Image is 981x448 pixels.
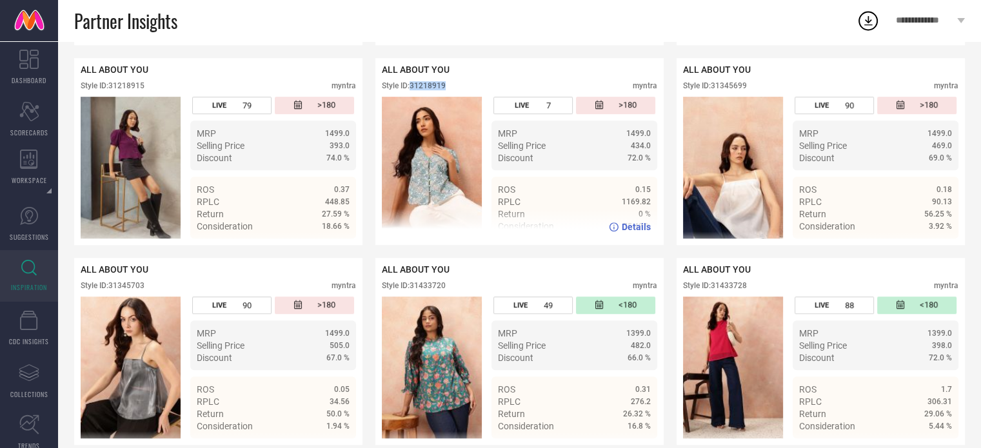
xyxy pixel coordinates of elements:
span: 482.0 [631,341,651,350]
span: MRP [197,128,216,139]
span: 3.92 % [929,222,952,231]
div: myntra [934,81,958,90]
span: Selling Price [197,340,244,351]
span: SUGGESTIONS [10,232,49,242]
span: 434.0 [631,141,651,150]
span: LIVE [815,301,829,309]
span: ROS [197,184,214,195]
span: 1.7 [941,385,952,394]
a: Details [910,244,952,255]
span: COLLECTIONS [10,389,48,399]
span: Consideration [498,421,554,431]
span: Details [622,222,651,232]
div: Style ID: 31218915 [81,81,144,90]
span: 79 [243,101,252,110]
span: >180 [317,100,335,111]
span: 50.0 % [326,409,350,418]
span: INSPIRATION [11,282,47,292]
img: Style preview image [683,297,783,438]
div: Number of days since the style was first listed on the platform [275,97,354,114]
span: Return [197,409,224,419]
span: Return [498,409,525,419]
a: Details [308,244,350,255]
span: 27.59 % [322,209,350,219]
span: Selling Price [799,141,847,151]
span: Details [923,244,952,255]
img: Style preview image [81,97,181,239]
span: 72.0 % [929,353,952,362]
span: Discount [799,353,835,363]
div: Click to view image [683,297,783,438]
span: 1499.0 [626,129,651,138]
span: ALL ABOUT YOU [683,264,751,275]
span: ROS [799,384,817,394]
span: ROS [498,184,515,195]
span: 398.0 [932,341,952,350]
span: 26.32 % [623,409,651,418]
span: Return [799,409,826,419]
span: 1169.82 [622,197,651,206]
span: 448.85 [325,197,350,206]
span: 1499.0 [927,129,952,138]
span: Discount [498,353,533,363]
div: myntra [633,81,657,90]
span: ALL ABOUT YOU [81,264,148,275]
span: MRP [498,128,517,139]
span: Discount [197,353,232,363]
span: <180 [619,300,637,311]
span: LIVE [212,301,226,309]
span: Consideration [799,221,855,231]
span: 1.94 % [326,422,350,431]
a: Details [910,44,952,55]
a: Details [609,222,651,232]
span: 67.0 % [326,353,350,362]
span: Discount [197,153,232,163]
span: Details [321,44,350,55]
span: <180 [920,300,938,311]
span: LIVE [513,301,528,309]
img: Style preview image [382,297,482,438]
span: 88 [845,300,854,310]
span: Selling Price [498,340,546,351]
span: 306.31 [927,397,952,406]
span: 90 [845,101,854,110]
span: 276.2 [631,397,651,406]
div: Number of days since the style was first listed on the platform [877,297,956,314]
span: 0.37 [334,185,350,194]
span: 393.0 [330,141,350,150]
img: Style preview image [382,97,482,239]
div: Open download list [857,9,880,32]
span: CDC INSIGHTS [9,336,49,346]
span: 1399.0 [927,329,952,338]
span: 16.8 % [628,422,651,431]
span: 469.0 [932,141,952,150]
a: Details [308,44,350,55]
span: LIVE [815,101,829,110]
img: Style preview image [683,97,783,239]
div: Number of days the style has been live on the platform [192,97,272,114]
div: Click to view image [81,297,181,438]
span: 0.31 [635,385,651,394]
span: Selling Price [498,141,546,151]
span: ALL ABOUT YOU [683,64,751,75]
span: Consideration [197,221,253,231]
span: >180 [920,100,938,111]
span: LIVE [515,101,529,110]
span: RPLC [799,396,822,407]
span: Selling Price [197,141,244,151]
span: ROS [498,384,515,394]
span: 1499.0 [325,329,350,338]
div: Number of days since the style was first listed on the platform [275,297,354,314]
span: DASHBOARD [12,75,46,85]
span: 0.15 [635,185,651,194]
span: 74.0 % [326,153,350,162]
div: Number of days since the style was first listed on the platform [576,97,655,114]
span: ALL ABOUT YOU [382,64,450,75]
span: Details [321,244,350,255]
div: Number of days the style has been live on the platform [795,297,874,314]
span: LIVE [212,101,226,110]
span: 72.0 % [628,153,651,162]
span: RPLC [197,197,219,207]
span: Details [923,44,952,55]
span: 5.44 % [929,422,952,431]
